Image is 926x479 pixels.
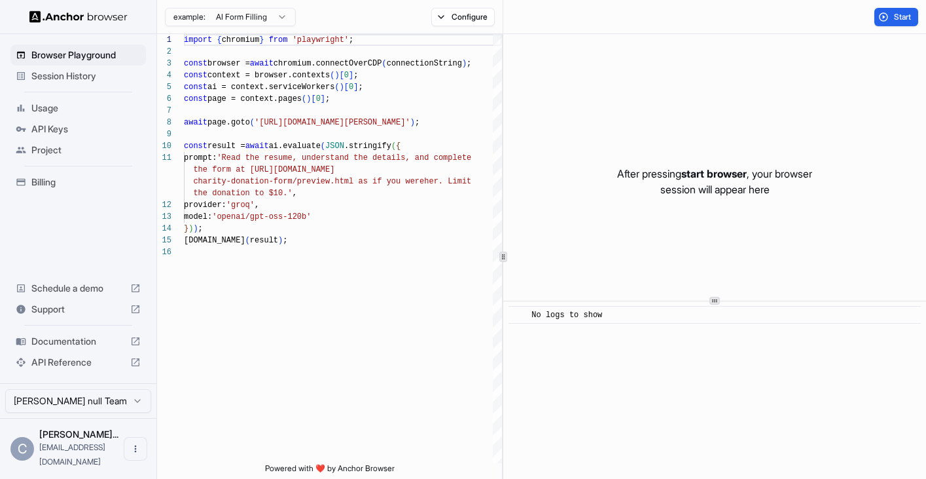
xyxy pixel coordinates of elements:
span: await [245,142,269,151]
div: 9 [157,128,171,140]
div: 3 [157,58,171,69]
span: browser = [207,59,250,68]
span: chromium [222,35,260,45]
div: Browser Playground [10,45,146,66]
span: ) [410,118,415,127]
span: [ [311,94,315,104]
span: .stringify [344,142,391,151]
span: ) [340,83,344,92]
div: 1 [157,34,171,46]
div: Billing [10,172,146,193]
div: 14 [157,223,171,235]
span: '[URL][DOMAIN_NAME][PERSON_NAME]' [255,118,410,127]
span: 0 [344,71,349,80]
span: ( [302,94,306,104]
span: const [184,71,207,80]
span: ; [353,71,358,80]
button: Open menu [124,437,147,461]
span: 'openai/gpt-oss-120b' [212,212,311,221]
span: charity-donation-form/preview.html as if you were [193,177,424,186]
span: JSON [325,142,344,151]
span: result [250,236,278,245]
span: ; [198,224,203,233]
div: Usage [10,98,146,119]
span: ( [334,83,339,92]
span: ctwj88@gmail.com [39,442,105,467]
span: ( [391,142,396,151]
span: const [184,83,207,92]
span: from [269,35,288,45]
span: Charlie Jones null [39,429,118,440]
span: 0 [316,94,321,104]
span: 'Read the resume, understand the details, and comp [217,153,452,163]
span: the form at [URL][DOMAIN_NAME] [193,165,334,174]
button: Configure [431,8,495,26]
span: import [184,35,212,45]
span: ; [325,94,330,104]
span: Billing [31,176,141,189]
span: No logs to show [531,311,602,320]
div: Project [10,140,146,161]
span: start browser [681,167,747,180]
span: ; [358,83,363,92]
span: ) [193,224,198,233]
span: await [250,59,274,68]
span: ​ [515,309,522,322]
span: 0 [349,83,353,92]
span: ( [382,59,386,68]
div: API Reference [10,352,146,373]
span: Powered with ❤️ by Anchor Browser [265,463,395,479]
span: model: [184,212,212,221]
img: Anchor Logo [29,10,128,23]
span: 'playwright' [293,35,349,45]
span: ( [250,118,255,127]
span: her. Limit [424,177,471,186]
span: , [293,189,297,198]
div: Documentation [10,331,146,352]
div: C [10,437,34,461]
span: ] [349,71,353,80]
span: [ [340,71,344,80]
div: 2 [157,46,171,58]
div: 10 [157,140,171,152]
span: ; [349,35,353,45]
div: Schedule a demo [10,278,146,299]
p: After pressing , your browser session will appear here [617,166,812,197]
span: ) [462,59,467,68]
span: ( [330,71,334,80]
span: Session History [31,69,141,83]
span: ; [283,236,287,245]
span: connectionString [387,59,462,68]
span: ( [321,142,325,151]
span: lete [452,153,471,163]
span: chromium.connectOverCDP [274,59,382,68]
span: ] [353,83,358,92]
span: ) [334,71,339,80]
div: Session History [10,66,146,86]
span: const [184,142,207,151]
div: 12 [157,199,171,211]
span: Browser Playground [31,48,141,62]
span: ( [245,236,250,245]
span: ai = context.serviceWorkers [207,83,334,92]
span: ] [321,94,325,104]
span: ) [306,94,311,104]
div: 4 [157,69,171,81]
span: [DOMAIN_NAME] [184,236,245,245]
span: { [396,142,401,151]
span: page = context.pages [207,94,302,104]
span: Start [894,12,912,22]
span: const [184,94,207,104]
span: API Keys [31,123,141,136]
div: 5 [157,81,171,93]
span: Schedule a demo [31,282,125,295]
div: 6 [157,93,171,105]
span: API Reference [31,356,125,369]
div: 8 [157,117,171,128]
div: 16 [157,246,171,258]
div: 13 [157,211,171,223]
span: Support [31,303,125,316]
span: Documentation [31,335,125,348]
span: [ [344,83,349,92]
span: ; [415,118,419,127]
